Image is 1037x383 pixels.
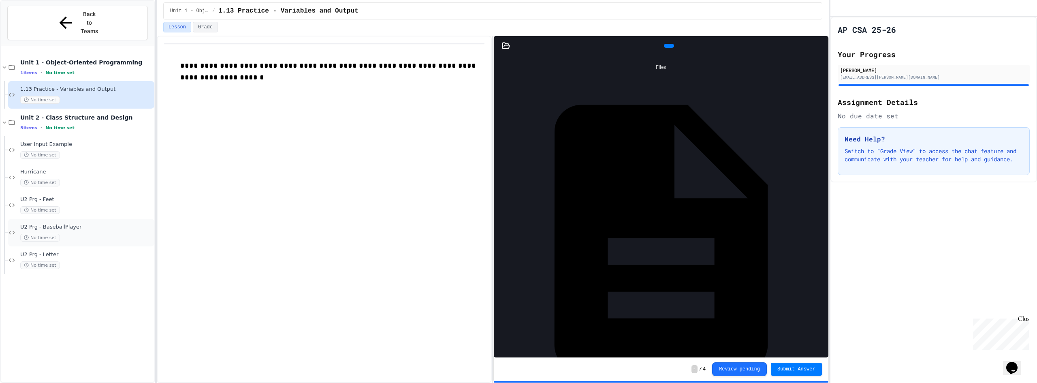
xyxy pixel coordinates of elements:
span: No time set [45,70,75,75]
span: Back to Teams [80,10,99,36]
div: Files [498,60,824,75]
span: No time set [20,206,60,214]
iframe: chat widget [970,315,1029,350]
span: Unit 1 - Object-Oriented Programming [170,8,209,14]
span: Hurricane [20,169,153,175]
h1: AP CSA 25-26 [838,24,896,35]
span: - [691,365,698,373]
span: / [699,366,702,372]
div: [EMAIL_ADDRESS][PERSON_NAME][DOMAIN_NAME] [840,74,1027,80]
button: Review pending [712,362,767,376]
span: No time set [20,234,60,242]
h2: Assignment Details [838,96,1030,108]
span: U2 Prg - Feet [20,196,153,203]
span: 1.13 Practice - Variables and Output [20,86,153,93]
span: U2 Prg - Letter [20,251,153,258]
div: Chat with us now!Close [3,3,56,51]
button: Lesson [163,22,191,32]
div: [PERSON_NAME] [840,66,1027,74]
button: Grade [193,22,218,32]
button: Submit Answer [771,363,822,376]
button: Back to Teams [7,6,148,40]
span: 4 [703,366,706,372]
span: Unit 2 - Class Structure and Design [20,114,153,121]
span: Submit Answer [777,366,815,372]
span: No time set [20,179,60,186]
span: No time set [20,261,60,269]
span: / [212,8,215,14]
h2: Your Progress [838,49,1030,60]
span: 1 items [20,70,37,75]
span: Unit 1 - Object-Oriented Programming [20,59,153,66]
span: • [41,69,42,76]
span: No time set [20,151,60,159]
span: No time set [45,125,75,131]
span: • [41,124,42,131]
span: No time set [20,96,60,104]
span: 5 items [20,125,37,131]
div: No due date set [838,111,1030,121]
iframe: chat widget [1003,351,1029,375]
h3: Need Help? [845,134,1023,144]
span: 1.13 Practice - Variables and Output [218,6,358,16]
span: User Input Example [20,141,153,148]
p: Switch to "Grade View" to access the chat feature and communicate with your teacher for help and ... [845,147,1023,163]
span: U2 Prg - BaseballPlayer [20,224,153,231]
